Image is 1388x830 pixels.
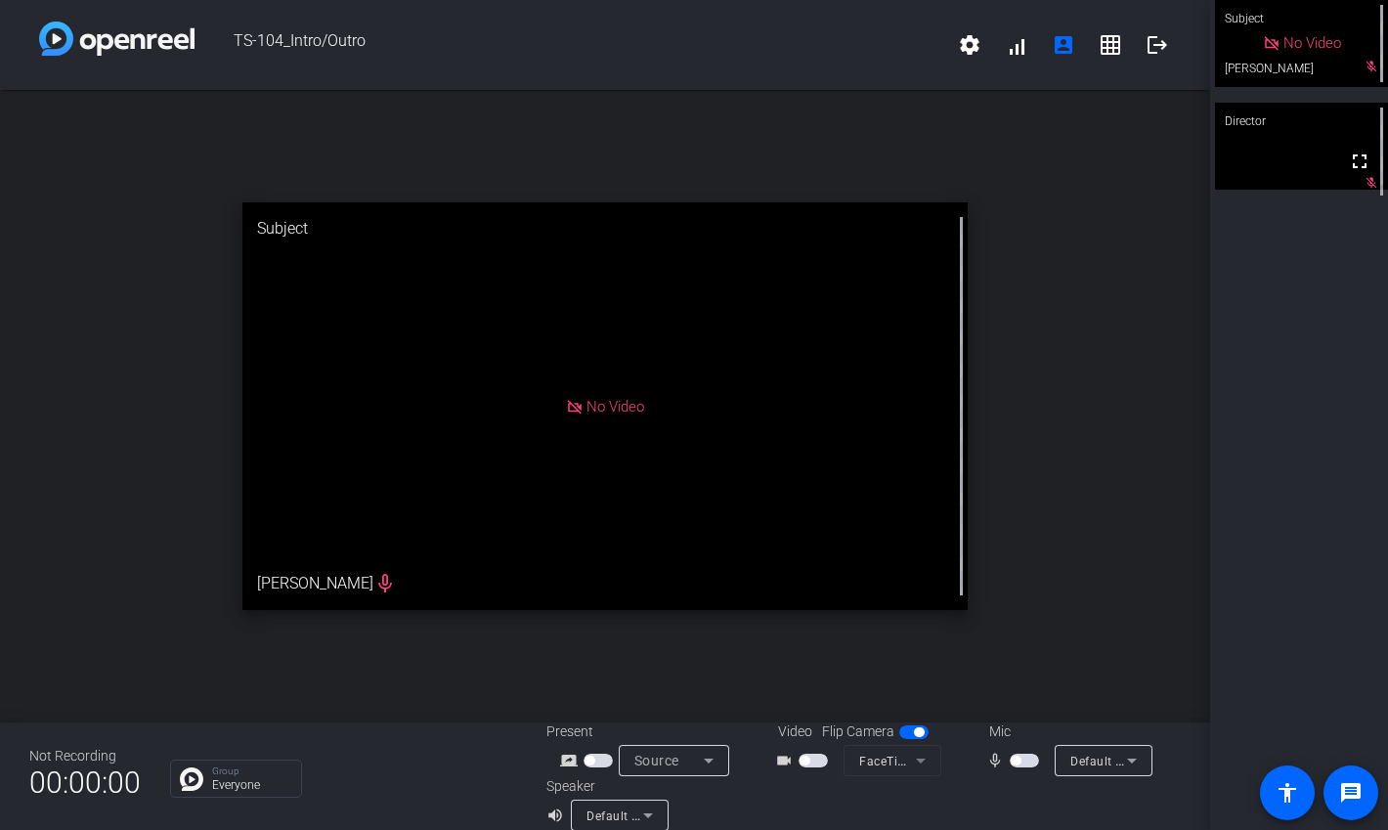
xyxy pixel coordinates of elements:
span: Default - MacBook Air Microphone (Built-in) [1070,753,1318,768]
span: Flip Camera [822,721,894,742]
mat-icon: fullscreen [1348,150,1371,173]
img: Chat Icon [180,767,203,791]
mat-icon: videocam_outline [775,749,799,772]
div: Director [1215,103,1388,140]
mat-icon: account_box [1052,33,1075,57]
mat-icon: accessibility [1276,781,1299,805]
mat-icon: message [1339,781,1363,805]
div: Speaker [546,776,664,797]
mat-icon: screen_share_outline [560,749,584,772]
div: Not Recording [29,746,141,766]
div: Present [546,721,742,742]
p: Group [212,766,291,776]
div: Subject [242,202,969,255]
mat-icon: settings [958,33,981,57]
span: No Video [1283,34,1341,52]
mat-icon: mic_none [986,749,1010,772]
span: No Video [586,397,644,415]
mat-icon: volume_up [546,804,570,827]
span: Default - MacBook Air Speakers (Built-in) [586,808,818,823]
div: Mic [970,721,1165,742]
mat-icon: grid_on [1099,33,1122,57]
span: 00:00:00 [29,759,141,807]
img: white-gradient.svg [39,22,195,56]
span: TS-104_Intro/Outro [195,22,946,68]
button: signal_cellular_alt [993,22,1040,68]
p: Everyone [212,779,291,791]
span: Source [634,753,679,768]
span: Video [778,721,812,742]
mat-icon: logout [1146,33,1169,57]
